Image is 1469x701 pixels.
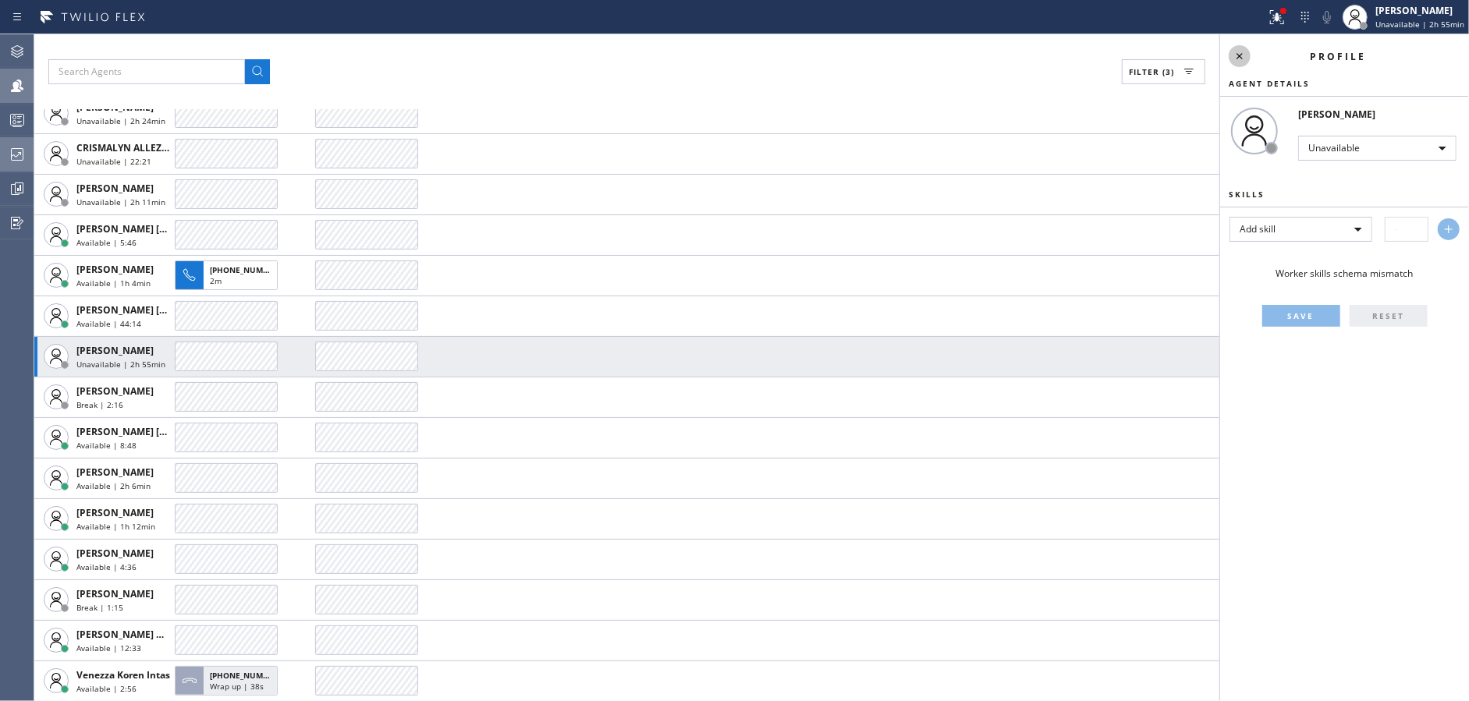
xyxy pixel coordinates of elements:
[1122,59,1205,84] button: Filter (3)
[48,59,245,84] input: Search Agents
[76,196,165,207] span: Unavailable | 2h 11min
[76,480,151,491] span: Available | 2h 6min
[1350,305,1428,327] button: RESET
[1288,310,1315,321] span: SAVE
[76,222,233,235] span: [PERSON_NAME] [PERSON_NAME]
[1129,66,1174,77] span: Filter (3)
[76,587,154,600] span: [PERSON_NAME]
[76,547,154,560] span: [PERSON_NAME]
[76,561,137,572] span: Available | 4:36
[1316,6,1338,28] button: Mute
[210,275,222,286] span: 2m
[1229,189,1265,200] span: Skills
[76,425,261,438] span: [PERSON_NAME] [PERSON_NAME] Dahil
[1298,108,1469,121] div: [PERSON_NAME]
[76,318,141,329] span: Available | 44:14
[1229,217,1372,242] div: Add skill
[1375,19,1464,30] span: Unavailable | 2h 55min
[76,141,173,154] span: CRISMALYN ALLEZER
[1240,222,1276,235] span: Add skill
[76,303,233,317] span: [PERSON_NAME] [PERSON_NAME]
[76,466,154,479] span: [PERSON_NAME]
[76,115,165,126] span: Unavailable | 2h 24min
[76,668,170,682] span: Venezza Koren Intas
[76,156,151,167] span: Unavailable | 22:21
[76,384,154,398] span: [PERSON_NAME]
[210,670,281,681] span: [PHONE_NUMBER]
[76,440,137,451] span: Available | 8:48
[76,359,165,370] span: Unavailable | 2h 55min
[76,263,154,276] span: [PERSON_NAME]
[76,521,155,532] span: Available | 1h 12min
[1229,78,1310,89] span: Agent Details
[175,256,282,295] button: [PHONE_NUMBER]2m
[1311,50,1367,63] span: Profile
[210,681,264,692] span: Wrap up | 38s
[76,683,137,694] span: Available | 2:56
[76,628,194,641] span: [PERSON_NAME] Guingos
[1385,217,1428,242] input: -
[76,506,154,519] span: [PERSON_NAME]
[1372,310,1404,321] span: RESET
[76,344,154,357] span: [PERSON_NAME]
[1262,305,1340,327] button: SAVE
[1375,4,1464,17] div: [PERSON_NAME]
[76,643,141,653] span: Available | 12:33
[76,237,137,248] span: Available | 5:46
[1298,136,1457,161] div: Unavailable
[76,182,154,195] span: [PERSON_NAME]
[1276,267,1414,280] span: Worker skills schema mismatch
[76,602,123,613] span: Break | 1:15
[76,399,123,410] span: Break | 2:16
[175,661,282,700] button: [PHONE_NUMBER]Wrap up | 38s
[76,278,151,289] span: Available | 1h 4min
[210,264,281,275] span: [PHONE_NUMBER]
